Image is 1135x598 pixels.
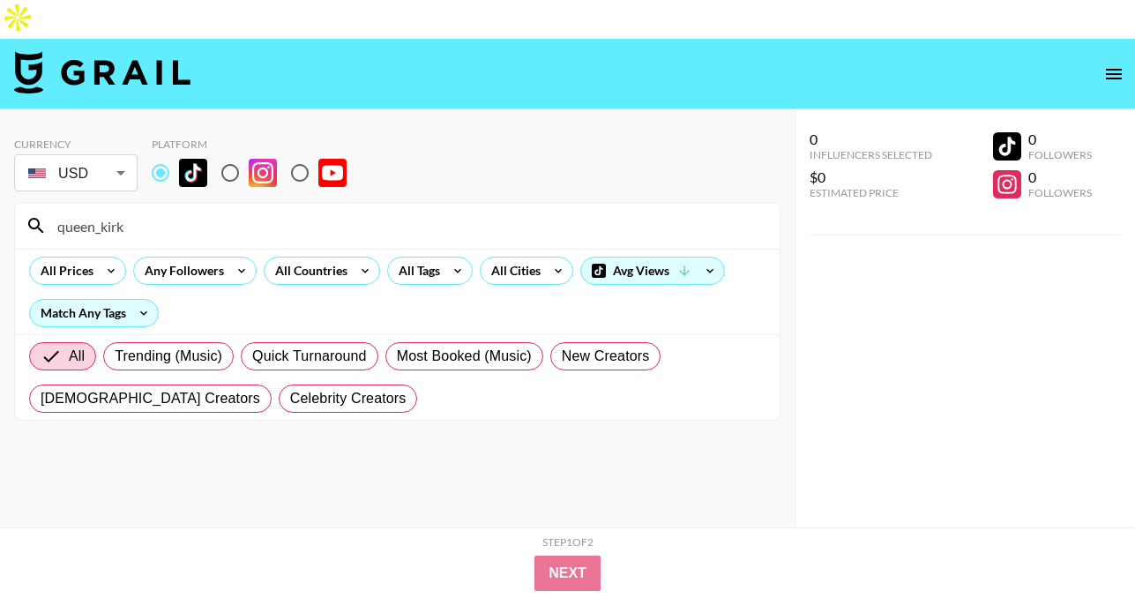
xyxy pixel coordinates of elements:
[1028,148,1092,161] div: Followers
[534,556,601,591] button: Next
[249,159,277,187] img: Instagram
[810,168,932,186] div: $0
[14,138,138,151] div: Currency
[265,258,351,284] div: All Countries
[542,535,594,549] div: Step 1 of 2
[30,258,97,284] div: All Prices
[562,346,650,367] span: New Creators
[1028,131,1092,148] div: 0
[47,212,769,240] input: Search by User Name
[69,346,85,367] span: All
[18,158,134,189] div: USD
[290,388,407,409] span: Celebrity Creators
[179,159,207,187] img: TikTok
[1028,168,1092,186] div: 0
[581,258,724,284] div: Avg Views
[397,346,532,367] span: Most Booked (Music)
[152,138,361,151] div: Platform
[115,346,222,367] span: Trending (Music)
[1096,56,1131,92] button: open drawer
[318,159,347,187] img: YouTube
[252,346,367,367] span: Quick Turnaround
[30,300,158,326] div: Match Any Tags
[810,186,932,199] div: Estimated Price
[810,131,932,148] div: 0
[810,148,932,161] div: Influencers Selected
[388,258,444,284] div: All Tags
[1028,186,1092,199] div: Followers
[14,51,190,93] img: Grail Talent
[134,258,228,284] div: Any Followers
[481,258,544,284] div: All Cities
[41,388,260,409] span: [DEMOGRAPHIC_DATA] Creators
